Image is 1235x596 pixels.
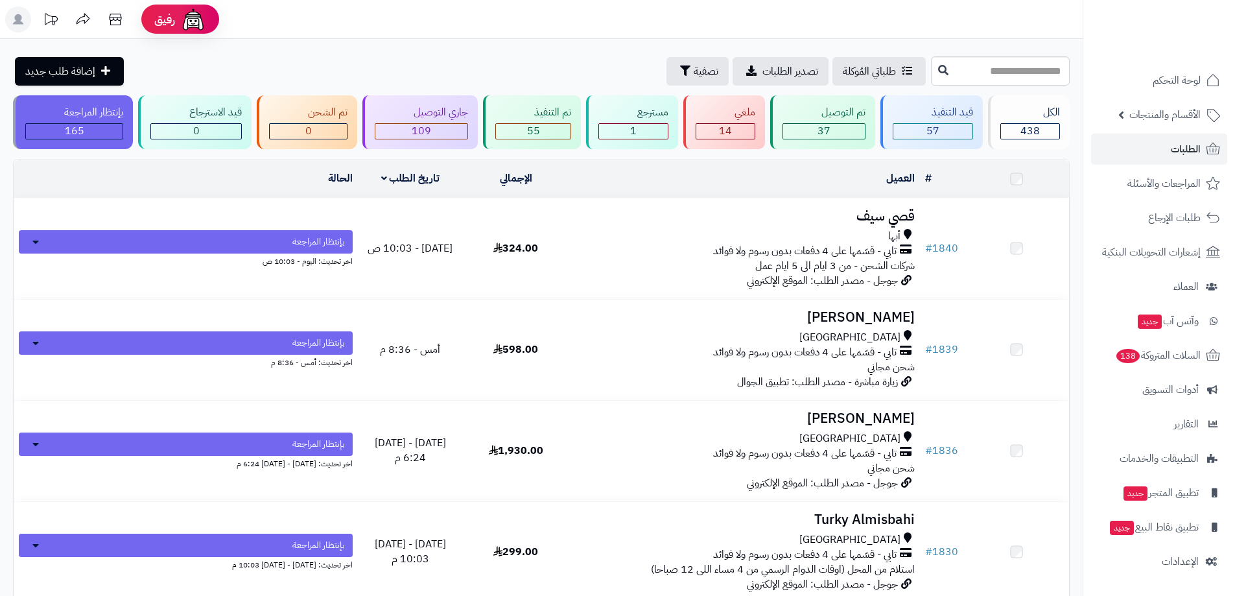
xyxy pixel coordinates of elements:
[925,443,958,459] a: #1836
[1091,546,1227,577] a: الإعدادات
[150,105,242,120] div: قيد الاسترجاع
[925,241,958,256] a: #1840
[1091,168,1227,199] a: المراجعات والأسئلة
[630,123,637,139] span: 1
[381,171,440,186] a: تاريخ الطلب
[696,124,755,139] div: 14
[19,254,353,267] div: اخر تحديث: اليوم - 10:03 ص
[292,438,345,451] span: بإنتظار المراجعة
[651,562,915,577] span: استلام من المحل (اوقات الدوام الرسمي من 4 مساء اللى 12 صباحا)
[925,342,932,357] span: #
[799,532,900,547] span: [GEOGRAPHIC_DATA]
[925,171,932,186] a: #
[292,235,345,248] span: بإنتظار المراجعة
[1148,209,1201,227] span: طلبات الإرجاع
[496,124,570,139] div: 55
[1020,123,1040,139] span: 438
[926,123,939,139] span: 57
[1091,305,1227,337] a: وآتس آبجديد
[1127,174,1201,193] span: المراجعات والأسئلة
[1102,243,1201,261] span: إشعارات التحويلات البنكية
[1091,374,1227,405] a: أدوات التسويق
[867,460,915,476] span: شحن مجاني
[681,95,768,149] a: ملغي 14
[1091,65,1227,96] a: لوحة التحكم
[713,244,897,259] span: تابي - قسّمها على 4 دفعات بدون رسوم ولا فوائد
[1129,106,1201,124] span: الأقسام والمنتجات
[755,258,915,274] span: شركات الشحن - من 3 ايام الى 5 ايام عمل
[733,57,829,86] a: تصدير الطلبات
[380,342,440,357] span: أمس - 8:36 م
[747,475,898,491] span: جوجل - مصدر الطلب: الموقع الإلكتروني
[799,330,900,345] span: [GEOGRAPHIC_DATA]
[151,124,241,139] div: 0
[26,124,123,139] div: 165
[270,124,347,139] div: 0
[747,273,898,289] span: جوجل - مصدر الطلب: الموقع الإلكتروني
[292,337,345,350] span: بإنتظار المراجعة
[34,6,67,36] a: تحديثات المنصة
[599,124,668,139] div: 1
[574,209,915,224] h3: قصي سيف
[713,345,897,360] span: تابي - قسّمها على 4 دفعات بدون رسوم ولا فوائد
[368,241,453,256] span: [DATE] - 10:03 ص
[412,123,431,139] span: 109
[135,95,254,149] a: قيد الاسترجاع 0
[799,431,900,446] span: [GEOGRAPHIC_DATA]
[747,577,898,592] span: جوجل - مصدر الطلب: الموقع الإلكتروني
[1091,409,1227,440] a: التقارير
[154,12,175,27] span: رفيق
[292,539,345,552] span: بإنتظار المراجعة
[574,310,915,325] h3: [PERSON_NAME]
[1091,477,1227,508] a: تطبيق المتجرجديد
[1000,105,1060,120] div: الكل
[1109,518,1199,536] span: تطبيق نقاط البيع
[574,411,915,426] h3: [PERSON_NAME]
[762,64,818,79] span: تصدير الطلبات
[1091,340,1227,371] a: السلات المتروكة138
[737,374,898,390] span: زيارة مباشرة - مصدر الطلب: تطبيق الجوال
[878,95,985,149] a: قيد التنفيذ 57
[19,355,353,368] div: اخر تحديث: أمس - 8:36 م
[719,123,732,139] span: 14
[1091,134,1227,165] a: الطلبات
[888,229,900,244] span: أبها
[694,64,718,79] span: تصفية
[1116,349,1140,363] span: 138
[1138,315,1162,329] span: جديد
[1171,140,1201,158] span: الطلبات
[495,105,571,120] div: تم التنفيذ
[527,123,540,139] span: 55
[493,544,538,560] span: 299.00
[1153,71,1201,89] span: لوحة التحكم
[1091,237,1227,268] a: إشعارات التحويلات البنكية
[598,105,668,120] div: مسترجع
[574,512,915,527] h3: Turky Almisbahi
[269,105,347,120] div: تم الشحن
[713,547,897,562] span: تابي - قسّمها على 4 دفعات بدون رسوم ولا فوائد
[375,536,446,567] span: [DATE] - [DATE] 10:03 م
[375,124,467,139] div: 109
[817,123,830,139] span: 37
[19,456,353,470] div: اخر تحديث: [DATE] - [DATE] 6:24 م
[782,105,865,120] div: تم التوصيل
[696,105,755,120] div: ملغي
[768,95,878,149] a: تم التوصيل 37
[867,359,915,375] span: شحن مجاني
[1120,449,1199,468] span: التطبيقات والخدمات
[25,105,123,120] div: بإنتظار المراجعة
[1091,202,1227,233] a: طلبات الإرجاع
[1174,415,1199,433] span: التقارير
[925,544,958,560] a: #1830
[666,57,729,86] button: تصفية
[985,95,1072,149] a: الكل438
[328,171,353,186] a: الحالة
[500,171,532,186] a: الإجمالي
[783,124,865,139] div: 37
[893,124,972,139] div: 57
[1142,381,1199,399] span: أدوات التسويق
[925,443,932,459] span: #
[1122,484,1199,502] span: تطبيق المتجر
[1091,271,1227,302] a: العملاء
[25,64,95,79] span: إضافة طلب جديد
